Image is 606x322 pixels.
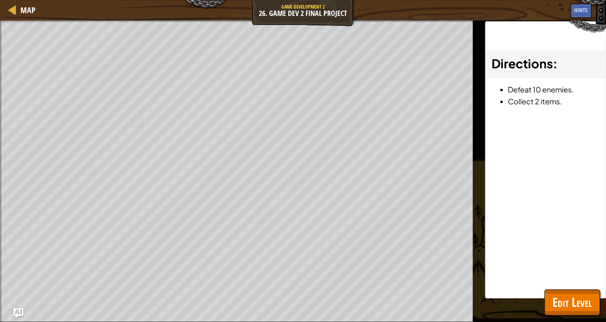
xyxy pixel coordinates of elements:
a: Map [16,5,36,16]
li: Collect 2 items. [508,95,599,107]
h3: : [492,54,599,73]
button: Ask AI [13,308,23,318]
span: Directions [492,56,553,71]
button: Edit Level [544,289,600,315]
span: Hints [574,6,588,14]
span: Edit Level [552,294,592,311]
span: Map [20,5,36,16]
li: Defeat 10 enemies. [508,83,599,95]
